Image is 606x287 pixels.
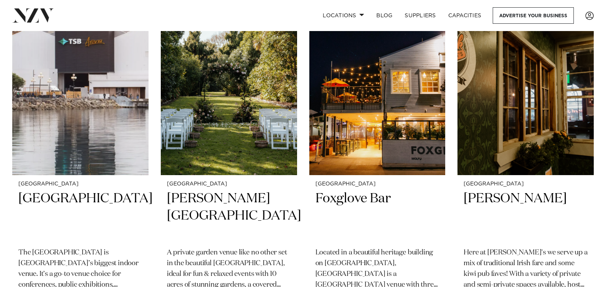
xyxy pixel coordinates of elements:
h2: [GEOGRAPHIC_DATA] [18,190,142,242]
a: SUPPLIERS [399,7,442,24]
h2: [PERSON_NAME] [464,190,588,242]
img: nzv-logo.png [12,8,54,22]
h2: [PERSON_NAME][GEOGRAPHIC_DATA] [167,190,291,242]
small: [GEOGRAPHIC_DATA] [167,181,291,187]
a: Locations [317,7,370,24]
small: [GEOGRAPHIC_DATA] [18,181,142,187]
small: [GEOGRAPHIC_DATA] [315,181,439,187]
a: Capacities [442,7,488,24]
a: Advertise your business [493,7,574,24]
small: [GEOGRAPHIC_DATA] [464,181,588,187]
a: BLOG [370,7,399,24]
h2: Foxglove Bar [315,190,439,242]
